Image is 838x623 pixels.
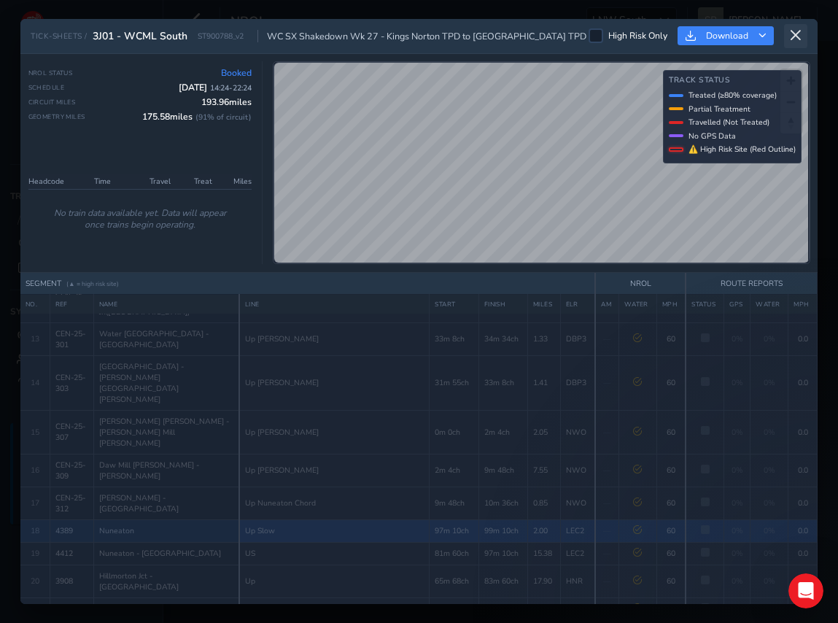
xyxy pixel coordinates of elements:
span: 0% [764,377,775,388]
span: — [603,333,611,344]
span: 193.96 miles [201,96,252,108]
span: Daw Mill [PERSON_NAME] - [PERSON_NAME] [99,460,234,481]
td: 0.0 [788,519,818,542]
span: — [603,525,611,536]
th: NAME [93,294,239,314]
th: AM [595,294,618,314]
span: 0% [764,525,775,536]
td: 2.05 [527,410,560,454]
td: Up [PERSON_NAME] [239,454,430,487]
td: 60 [656,542,686,565]
span: Treated (≥80% coverage) [688,90,777,101]
th: STATUS [686,294,723,314]
span: Nuneaton - [GEOGRAPHIC_DATA] [99,548,221,559]
span: 0% [732,498,743,508]
td: NWO [560,410,595,454]
span: [PERSON_NAME] - [GEOGRAPHIC_DATA] [99,492,234,514]
span: 0% [732,548,743,559]
h4: Track Status [669,76,796,85]
td: 0.0 [788,542,818,565]
td: 65m 68ch [430,565,478,597]
th: NROL [595,273,686,295]
td: 60 [656,487,686,519]
td: Up Nuneaton Chord [239,487,430,519]
td: 7.55 [527,454,560,487]
td: Up [239,565,430,597]
th: SEGMENT [20,273,595,295]
span: — [603,427,611,438]
span: [GEOGRAPHIC_DATA] - [PERSON_NAME][GEOGRAPHIC_DATA][PERSON_NAME] [99,361,234,405]
td: 1.33 [527,322,560,355]
span: 14:24 - 22:24 [210,82,252,93]
td: DBP3 [560,355,595,410]
td: 60 [656,322,686,355]
span: ( 91 % of circuit) [195,112,252,123]
td: 60 [656,565,686,597]
td: 97m 10ch [478,542,527,565]
th: MPH [788,294,818,314]
span: ⚠ High Risk Site (Red Outline) [688,144,796,155]
span: 0% [732,465,743,476]
span: 0% [732,525,743,536]
td: 10m 36ch [478,487,527,519]
th: START [430,294,478,314]
span: [PERSON_NAME] [PERSON_NAME] - [PERSON_NAME] Mill [PERSON_NAME] [99,416,234,449]
td: 0.0 [788,487,818,519]
span: 0% [764,427,775,438]
th: LINE [239,294,430,314]
td: Up [PERSON_NAME] [239,355,430,410]
span: Travelled (Not Treated) [688,117,769,128]
td: 0.0 [788,355,818,410]
td: 0m 0ch [430,410,478,454]
th: ELR [560,294,595,314]
td: LEC2 [560,542,595,565]
td: DBP3 [560,322,595,355]
td: 33m 8ch [430,322,478,355]
td: 1.41 [527,355,560,410]
td: 31m 55ch [430,355,478,410]
td: 60 [656,519,686,542]
td: 0.0 [788,454,818,487]
span: 0% [732,377,743,388]
td: NWO [560,487,595,519]
td: 33m 8ch [478,355,527,410]
span: Partial Treatment [688,104,750,115]
th: FINISH [478,294,527,314]
td: Up [PERSON_NAME] [239,410,430,454]
span: 0% [764,498,775,508]
td: 60 [656,355,686,410]
td: Up [PERSON_NAME] [239,322,430,355]
td: 99m 10ch [478,519,527,542]
th: WATER [618,294,656,314]
span: — [603,498,611,508]
td: US [239,542,430,565]
td: No train data available yet. Data will appear once trains begin operating. [28,190,252,249]
td: 0.0 [788,565,818,597]
canvas: Map [274,63,808,263]
span: 0% [764,333,775,344]
td: 9m 48ch [478,454,527,487]
td: 60 [656,454,686,487]
th: Treat [175,174,217,190]
td: 97m 10ch [430,519,478,542]
td: NWO [560,454,595,487]
span: Hillmorton Jct - [GEOGRAPHIC_DATA] [99,570,234,592]
th: ROUTE REPORTS [686,273,817,295]
span: 0% [732,427,743,438]
iframe: Intercom live chat [788,573,823,608]
span: 175.58 miles [142,111,252,123]
td: 0.0 [788,322,818,355]
td: 2m 4ch [478,410,527,454]
span: 0% [764,548,775,559]
td: 34m 34ch [478,322,527,355]
th: Miles [217,174,252,190]
span: 0% [732,333,743,344]
td: 81m 60ch [430,542,478,565]
td: 17.90 [527,565,560,597]
th: MILES [527,294,560,314]
th: WATER [750,294,788,314]
td: 15.38 [527,542,560,565]
span: No GPS Data [688,131,736,142]
td: Up Slow [239,519,430,542]
td: 83m 60ch [478,565,527,597]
